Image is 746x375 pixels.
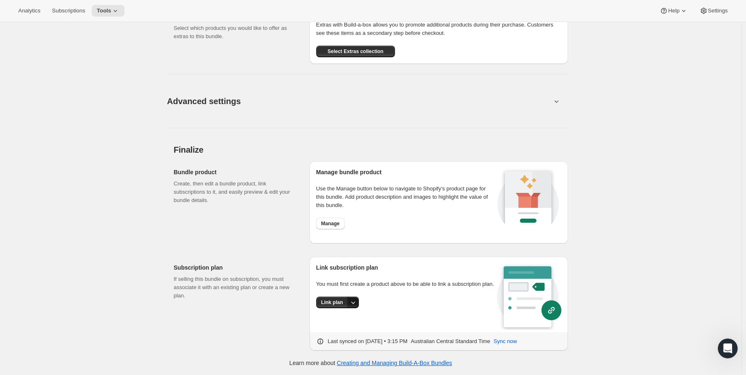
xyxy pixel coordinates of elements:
a: Creating and Managing Build-A-Box Bundles [337,360,452,366]
button: Manage [316,218,345,229]
h2: Manage bundle product [316,168,495,176]
h2: Link subscription plan [316,263,497,272]
p: Last synced on [DATE] • 3:15 PM [328,337,407,346]
span: Help [668,7,679,14]
span: Sync now [494,337,517,346]
button: Sync now [489,335,522,348]
span: Link plan [321,299,343,306]
span: Select Extras collection [327,48,383,55]
button: Subscriptions [47,5,90,17]
p: Australian Central Standard Time [411,337,490,346]
p: If selling this bundle on subscription, you must associate it with an existing plan or create a n... [174,275,296,300]
h2: Finalize [174,145,568,155]
h2: Subscription plan [174,263,296,272]
span: Subscriptions [52,7,85,14]
button: Link plan [316,297,348,308]
button: More actions [347,297,359,308]
span: Advanced settings [167,95,241,108]
button: Advanced settings [162,85,556,117]
p: Use the Manage button below to navigate to Shopify’s product page for this bundle. Add product de... [316,185,495,209]
p: Create, then edit a bundle product, link subscriptions to it, and easily preview & edit your bund... [174,180,296,205]
button: Tools [92,5,124,17]
span: Tools [97,7,111,14]
p: Select which products you would like to offer as extras to this bundle. [174,24,296,41]
span: Analytics [18,7,40,14]
span: Settings [708,7,728,14]
p: Extras with Build-a-box allows you to promote additional products during their purchase. Customer... [316,21,561,37]
span: Manage [321,220,340,227]
button: Settings [695,5,733,17]
iframe: Intercom live chat [718,338,738,358]
p: You must first create a product above to be able to link a subscription plan. [316,280,497,288]
h2: Bundle product [174,168,296,176]
button: Select Extras collection [316,46,395,57]
button: Analytics [13,5,45,17]
p: Learn more about [289,359,452,367]
button: Help [655,5,692,17]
